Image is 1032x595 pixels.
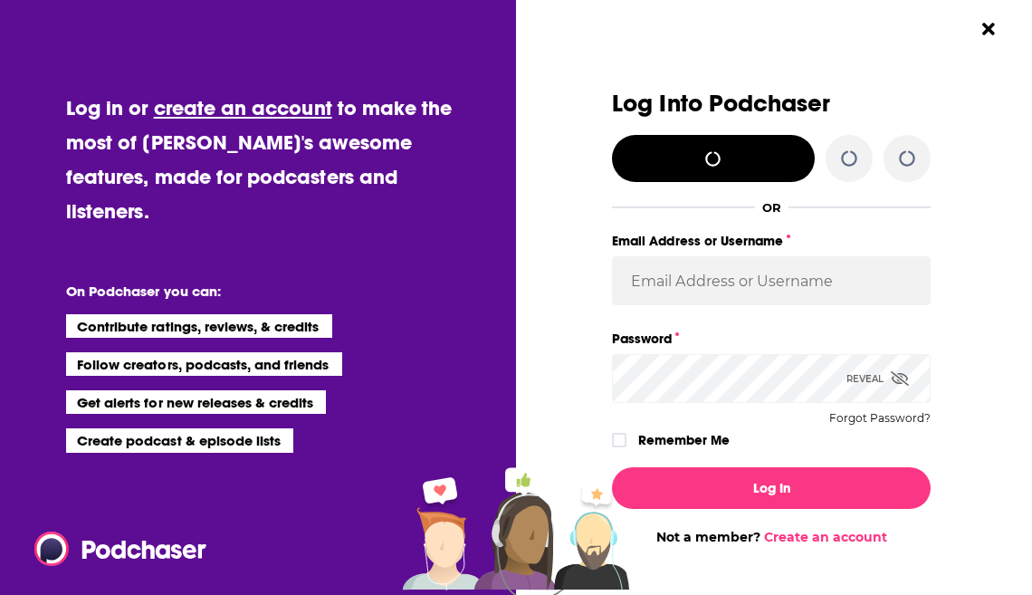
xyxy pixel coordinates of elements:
[66,314,332,338] li: Contribute ratings, reviews, & credits
[612,229,931,253] label: Email Address or Username
[612,327,931,350] label: Password
[638,428,730,452] label: Remember Me
[66,352,342,376] li: Follow creators, podcasts, and friends
[66,390,326,414] li: Get alerts for new releases & credits
[154,95,332,120] a: create an account
[971,12,1006,46] button: Close Button
[612,467,931,509] button: Log In
[762,200,781,215] div: OR
[612,256,931,305] input: Email Address or Username
[846,354,909,403] div: Reveal
[66,283,428,300] li: On Podchaser you can:
[829,412,931,425] button: Forgot Password?
[612,529,931,545] div: Not a member?
[34,532,208,566] img: Podchaser - Follow, Share and Rate Podcasts
[66,428,293,452] li: Create podcast & episode lists
[34,532,194,566] a: Podchaser - Follow, Share and Rate Podcasts
[764,529,887,545] a: Create an account
[612,91,931,117] h3: Log Into Podchaser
